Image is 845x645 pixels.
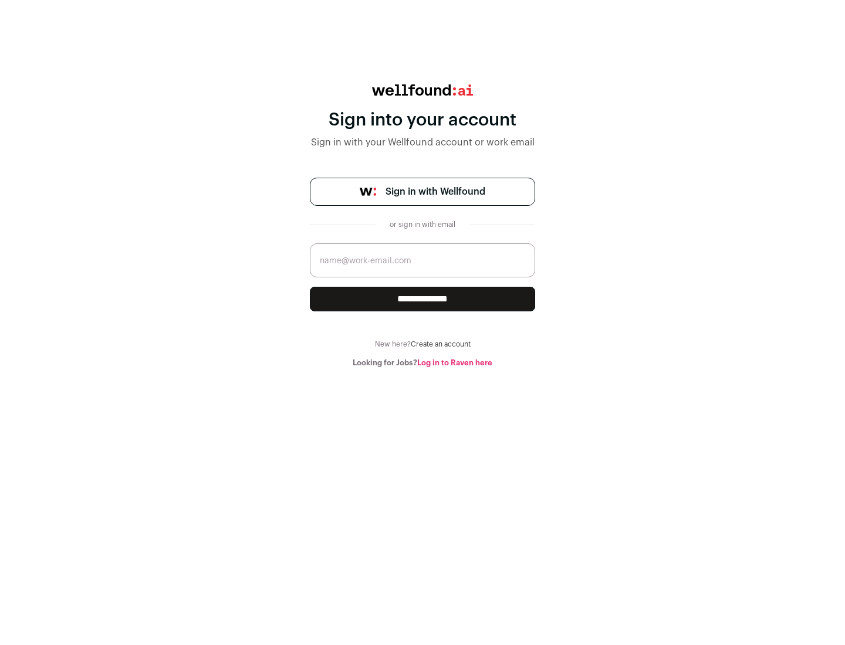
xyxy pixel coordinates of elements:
[372,84,473,96] img: wellfound:ai
[386,185,485,199] span: Sign in with Wellfound
[310,178,535,206] a: Sign in with Wellfound
[411,341,471,348] a: Create an account
[310,243,535,277] input: name@work-email.com
[360,188,376,196] img: wellfound-symbol-flush-black-fb3c872781a75f747ccb3a119075da62bfe97bd399995f84a933054e44a575c4.png
[310,340,535,349] div: New here?
[310,110,535,131] div: Sign into your account
[385,220,460,229] div: or sign in with email
[310,135,535,150] div: Sign in with your Wellfound account or work email
[310,358,535,368] div: Looking for Jobs?
[417,359,492,366] a: Log in to Raven here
